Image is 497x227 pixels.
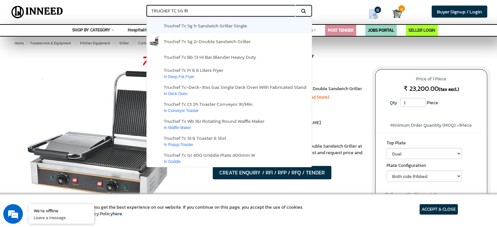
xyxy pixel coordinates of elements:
li: 3600 [PERSON_NAME] [274,120,365,126]
div: in waffle maker [164,124,264,130]
a: Cart 0 [392,7,397,21]
a: truchef tc-deck-3tss gas single deck oven with fabricated standin deck oven [147,82,312,99]
label: Plate Configuration [387,162,476,170]
div: in popup toaster [164,141,226,147]
a: truchef tc bb 13 hi bar blender heavy duty [147,49,312,65]
span: truchef tc sg 2r double sandwich griller [164,38,251,45]
a: JOBS PORTAL [368,27,394,33]
div: Minimize live chat window [107,3,123,19]
span: truchef tc gr 400 griddle plate 400mm w [164,151,255,159]
span: 0 [374,7,381,13]
article: ACCEPT & CLOSE [420,204,458,215]
div: in deep fat fryer [164,73,223,79]
img: logo_Zg8I0qSkbAqR2WFHt3p6CTuqpyXMFPubPcD2OT02zFN43Cy9FUNNG3NEPhM_Q1qe_.png [11,39,27,43]
a: Buyer Signup / Login [432,6,487,18]
span: Price of 1 Piece [382,74,481,84]
button: CREATE ENQUIRY / RFI / RFP / RFQ / TENDER [213,166,331,179]
textarea: Type your message and click 'Submit' [3,155,124,178]
span: We are offline. Please leave us a message. [14,71,114,137]
a: truchef tc sg 2r double sandwich griller [147,34,312,49]
article: We use cookies to ensure you get the best experience on our website. If you continue on this page... [39,204,304,217]
em: Submit [96,178,119,186]
em: Driven by SalesIQ [51,148,83,152]
img: Show My Quotes [369,9,378,19]
img: Inneed.Market [9,4,66,20]
img: Cart [392,9,402,19]
span: SHOP BY CATEGORY [72,27,110,33]
span: truchef tc bb 13 hi bar blender heavy duty [164,53,256,61]
a: truchef tc sg 1r sandwich griller single [147,18,312,34]
label: Qty [387,98,400,108]
a: truchef tc gr 400 griddle plate 400mm win griddle [147,150,312,167]
span: 1 [459,122,460,129]
span: (tax excl.) [439,86,459,93]
a: Kitchen Equipment [79,39,111,47]
p: Leave a message [34,215,89,220]
span: 0 [398,5,405,12]
img: TRUCHEF TC SG 2R Double Sandwich Griller [25,53,188,216]
span: truchef tc st 6 toaster 6 slot [164,134,226,142]
a: my Quotes 0 [360,7,392,22]
input: Search for Brands, Products, Sellers, Manufacturers... [146,5,295,17]
span: > [26,41,28,46]
img: salesiqlogo_leal7QplfZFryJ6FIlVepeu7OftD7mt8q6exU6-34PB8prfIgodN67KcxXM9Y7JQ_.png [45,148,50,152]
a: here [113,210,122,217]
span: truchef tc fr 6 6 liters fryer [164,66,223,74]
li: Stainless Steel [274,103,365,109]
div: Leave a message [34,37,110,45]
a: truchef tc st 6 toaster 6 slotin popup toaster [147,133,312,150]
span: TRUCHEF TC SG 2R Double Sandwich Griller [29,41,238,46]
span: truchef tc wb 16r rotating round waffle maker [164,117,264,125]
label: Top Plate [387,140,476,148]
div: in griddle [164,158,255,164]
span: Minimum Order Quantity (MOQ) = Piece [390,122,472,129]
span: Foodservice & Equipment [30,41,71,46]
a: POST TENDER [328,27,354,33]
a: truchef tc ct 2h toaster conveyor 3t/minin conveyor toaster [147,99,312,116]
a: truchef tc fr 6 6 liters fryerin deep fat fryer [147,65,312,82]
span: Hospitality [128,27,150,33]
span: truchef tc ct 2h toaster conveyor 3t/min [164,100,253,108]
span: Buyer Signup / Login [437,8,482,15]
a: Home [13,39,25,47]
li: 570x395x210 mm [274,128,365,135]
span: > [112,39,116,47]
span: Griller [119,41,129,46]
span: truchef tc-deck-3tss gas single deck oven with fabricated stand [164,83,306,91]
div: in conveyor toaster [164,107,253,113]
a: Contact Griller [137,39,163,47]
span: Bulk quantity Discounts!! [375,185,448,204]
a: SELLER LOGIN [408,27,435,33]
div: in deck oven [164,90,306,96]
a: Foodservice & Equipment [29,39,72,47]
span: Piece [427,98,438,108]
span: Kitchen Equipment [80,41,110,46]
span: > [131,39,135,47]
span: truchef tc sg 1r sandwich griller single [164,22,247,29]
li: TRUCHEF TC SG 2R Double Sandwich Griller [274,86,365,92]
a: Griller [118,39,130,47]
span: Contact Griller [138,41,161,46]
a: truchef tc wb 16r rotating round waffle makerin waffle maker [147,116,312,133]
div: We're offline [34,207,89,214]
span: ₹ 23,200.00 [404,84,439,93]
li: 220 - 240 Volts [274,111,365,118]
span: > [73,39,76,47]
